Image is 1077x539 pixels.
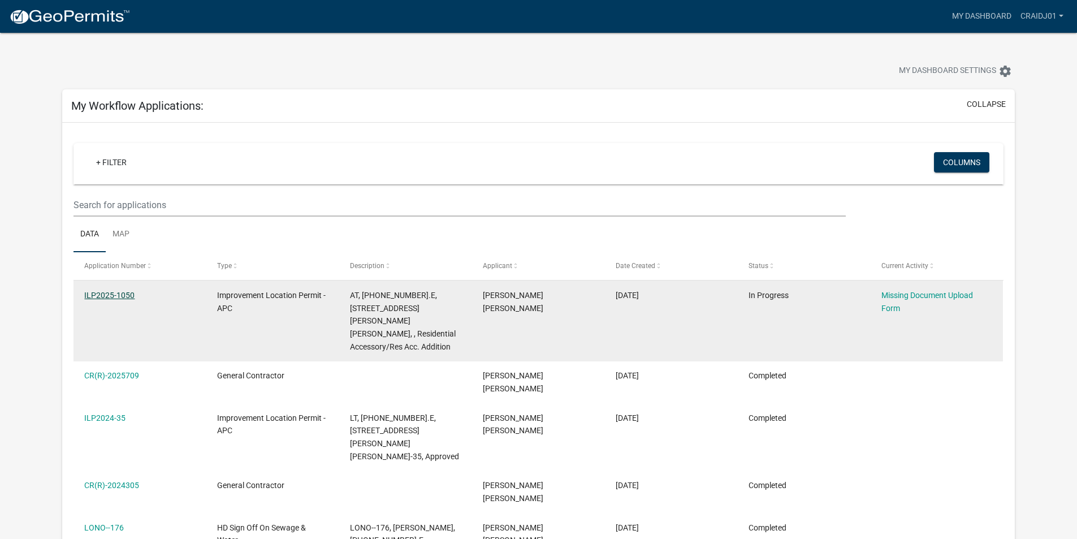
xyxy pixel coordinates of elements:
datatable-header-cell: Application Number [73,252,206,279]
span: Completed [749,413,786,422]
span: Dillon James Craig [483,481,543,503]
span: LT, 005-112-006.E, 6572 E SOUTH BARBEE DR, Craig, ILP2024-35, Approved [350,413,459,461]
span: Completed [749,481,786,490]
a: Missing Document Upload Form [881,291,973,313]
datatable-header-cell: Description [339,252,472,279]
button: Columns [934,152,989,173]
span: 01/15/2025 [616,371,639,380]
button: My Dashboard Settingssettings [890,60,1021,82]
span: Completed [749,523,786,532]
a: Data [73,217,106,253]
span: Dillon James Craig [483,291,543,313]
span: Current Activity [881,262,928,270]
h5: My Workflow Applications: [71,99,204,113]
span: Improvement Location Permit - APC [217,413,326,435]
span: Improvement Location Permit - APC [217,291,326,313]
span: Applicant [483,262,512,270]
a: CR(R)-2025709 [84,371,139,380]
span: General Contractor [217,481,284,490]
span: AT, 005-112-006.E, 6572 E SOUTH BARBEE DR, Craig, ILP2025-1050, , Residential Accessory/Res Acc. ... [350,291,456,351]
span: In Progress [749,291,789,300]
span: 01/14/2024 [616,481,639,490]
a: Craidj01 [1016,6,1068,27]
span: Status [749,262,768,270]
datatable-header-cell: Date Created [605,252,738,279]
span: Application Number [84,262,146,270]
datatable-header-cell: Current Activity [870,252,1003,279]
input: Search for applications [73,193,845,217]
span: General Contractor [217,371,284,380]
span: 01/14/2024 [616,413,639,422]
i: settings [998,64,1012,78]
a: LONO--176 [84,523,124,532]
datatable-header-cell: Applicant [472,252,605,279]
a: Map [106,217,136,253]
datatable-header-cell: Status [737,252,870,279]
span: Date Created [616,262,655,270]
span: My Dashboard Settings [899,64,996,78]
span: Type [217,262,232,270]
a: + Filter [87,152,136,173]
span: Description [350,262,384,270]
a: My Dashboard [948,6,1016,27]
span: Completed [749,371,786,380]
span: Dillon James Craig [483,413,543,435]
button: collapse [967,98,1006,110]
span: 03/22/2023 [616,523,639,532]
a: ILP2025-1050 [84,291,135,300]
span: 08/20/2025 [616,291,639,300]
span: Dillon James Craig [483,371,543,393]
a: ILP2024-35 [84,413,126,422]
a: CR(R)-2024305 [84,481,139,490]
datatable-header-cell: Type [206,252,339,279]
